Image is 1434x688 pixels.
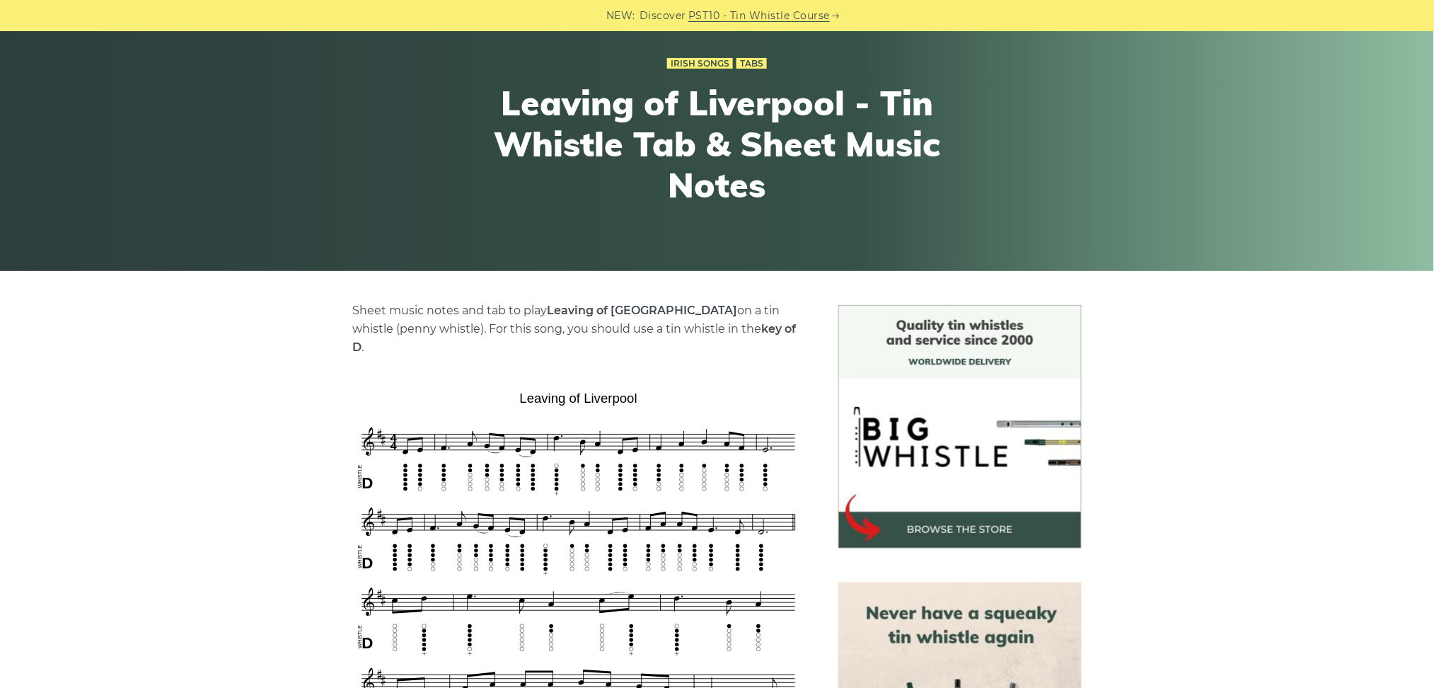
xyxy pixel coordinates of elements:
p: Sheet music notes and tab to play on a tin whistle (penny whistle). For this song, you should use... [353,302,804,357]
strong: Leaving of [GEOGRAPHIC_DATA] [548,304,738,317]
span: NEW: [606,8,635,24]
a: Irish Songs [667,58,733,69]
a: PST10 - Tin Whistle Course [688,8,830,24]
a: Tabs [736,58,767,69]
img: BigWhistle Tin Whistle Store [838,305,1082,549]
strong: key of D [353,322,797,354]
span: Discover [640,8,686,24]
h1: Leaving of Liverpool - Tin Whistle Tab & Sheet Music Notes [457,83,978,205]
